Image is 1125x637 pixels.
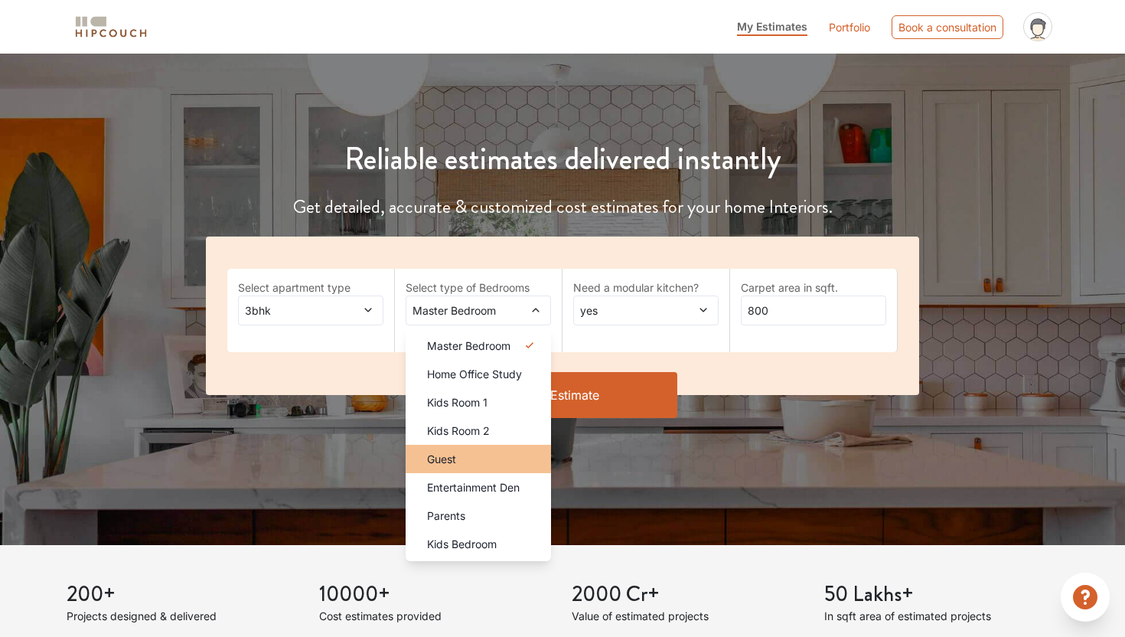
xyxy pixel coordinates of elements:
h3: 50 Lakhs+ [824,582,1058,608]
h4: Get detailed, accurate & customized cost estimates for your home Interiors. [197,196,928,218]
label: Carpet area in sqft. [741,279,886,296]
label: Need a modular kitchen? [573,279,719,296]
p: Value of estimated projects [572,608,806,624]
span: 3bhk [242,302,341,318]
span: Home Office Study [427,366,522,382]
button: Get Estimate [448,372,677,418]
p: Projects designed & delivered [67,608,301,624]
div: Book a consultation [892,15,1003,39]
span: Parents [427,508,465,524]
div: select 2 more room(s) [406,325,551,341]
p: Cost estimates provided [319,608,553,624]
a: Portfolio [829,19,870,35]
h3: 2000 Cr+ [572,582,806,608]
span: Entertainment Den [427,479,520,495]
label: Select apartment type [238,279,383,296]
span: logo-horizontal.svg [73,10,149,44]
input: Enter area sqft [741,296,886,325]
h3: 200+ [67,582,301,608]
span: Kids Bedroom [427,536,497,552]
span: Master Bedroom [409,302,508,318]
span: Master Bedroom [427,338,510,354]
h1: Reliable estimates delivered instantly [197,141,928,178]
span: My Estimates [737,20,807,33]
h3: 10000+ [319,582,553,608]
span: Kids Room 1 [427,394,487,410]
span: Guest [427,451,456,467]
label: Select type of Bedrooms [406,279,551,296]
p: In sqft area of estimated projects [824,608,1058,624]
span: Kids Room 2 [427,423,490,439]
span: yes [577,302,676,318]
img: logo-horizontal.svg [73,14,149,41]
